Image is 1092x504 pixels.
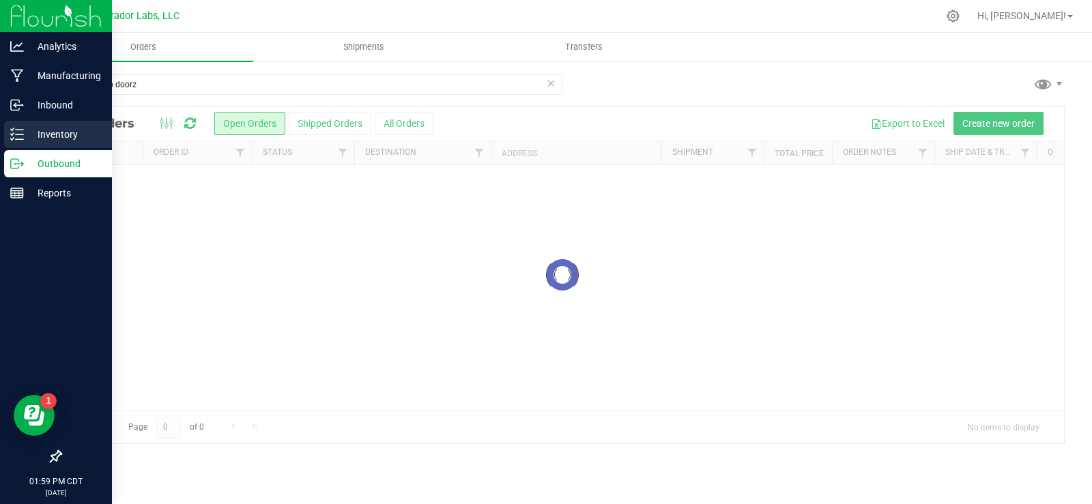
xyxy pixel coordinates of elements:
p: Inbound [24,97,106,113]
span: Curador Labs, LLC [99,10,179,22]
span: Shipments [325,41,403,53]
p: Reports [24,185,106,201]
p: Analytics [24,38,106,55]
p: Outbound [24,155,106,172]
span: Orders [112,41,175,53]
span: Transfers [547,41,621,53]
inline-svg: Analytics [10,40,24,53]
span: Clear [546,74,556,92]
iframe: Resource center unread badge [40,393,57,409]
a: Orders [33,33,253,61]
p: Inventory [24,126,106,143]
inline-svg: Reports [10,186,24,200]
inline-svg: Outbound [10,157,24,171]
inline-svg: Manufacturing [10,69,24,83]
span: Hi, [PERSON_NAME]! [977,10,1066,21]
p: [DATE] [6,488,106,498]
iframe: Resource center [14,395,55,436]
input: Search Order ID, Destination, Customer PO... [60,74,562,95]
a: Shipments [253,33,474,61]
div: Manage settings [945,10,962,23]
a: Transfers [474,33,694,61]
p: 01:59 PM CDT [6,475,106,488]
inline-svg: Inventory [10,128,24,141]
p: Manufacturing [24,68,106,84]
inline-svg: Inbound [10,98,24,112]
